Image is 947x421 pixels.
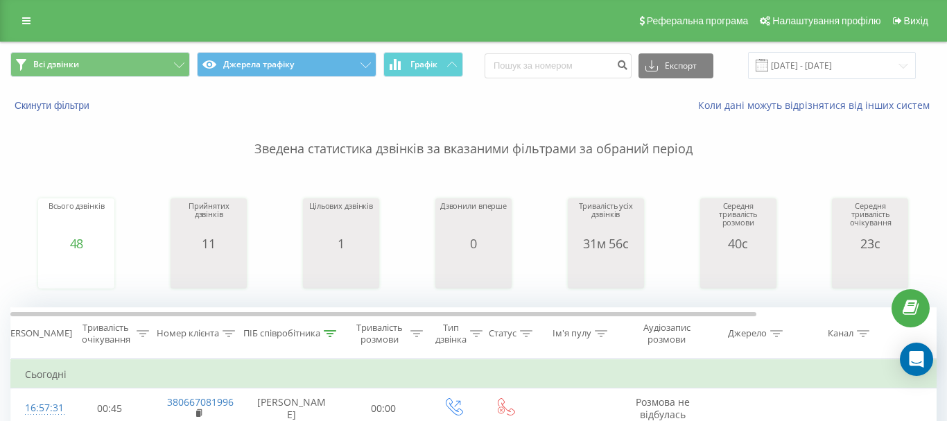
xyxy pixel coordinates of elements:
[167,395,234,409] a: 380667081996
[647,15,749,26] span: Реферальна програма
[704,237,773,250] div: 40с
[33,59,79,70] span: Всі дзвінки
[571,202,641,237] div: Тривалість усіх дзвінків
[638,53,713,78] button: Експорт
[828,328,853,340] div: Канал
[728,328,767,340] div: Джерело
[489,328,516,340] div: Статус
[440,237,507,250] div: 0
[10,112,937,158] p: Зведена статистика дзвінків за вказаними фільтрами за обраний період
[10,99,96,112] button: Скинути фільтри
[157,328,219,340] div: Номер клієнта
[309,202,373,237] div: Цільових дзвінків
[174,202,243,237] div: Прийнятих дзвінків
[78,322,133,345] div: Тривалість очікування
[435,322,467,345] div: Тип дзвінка
[485,53,632,78] input: Пошук за номером
[174,237,243,250] div: 11
[633,322,700,345] div: Аудіозапис розмови
[2,328,72,340] div: [PERSON_NAME]
[772,15,880,26] span: Налаштування профілю
[383,52,463,77] button: Графік
[49,237,104,250] div: 48
[309,237,373,250] div: 1
[571,237,641,250] div: 31м 56с
[440,202,507,237] div: Дзвонили вперше
[704,202,773,237] div: Середня тривалість розмови
[553,328,591,340] div: Ім'я пулу
[10,52,190,77] button: Всі дзвінки
[243,328,320,340] div: ПІБ співробітника
[197,52,376,77] button: Джерела трафіку
[410,60,437,69] span: Графік
[900,343,933,376] div: Open Intercom Messenger
[835,202,905,237] div: Середня тривалість очікування
[904,15,928,26] span: Вихід
[352,322,407,345] div: Тривалість розмови
[49,202,104,237] div: Всього дзвінків
[835,237,905,250] div: 23с
[698,98,937,112] a: Коли дані можуть відрізнятися вiд інших систем
[636,395,690,421] span: Розмова не відбулась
